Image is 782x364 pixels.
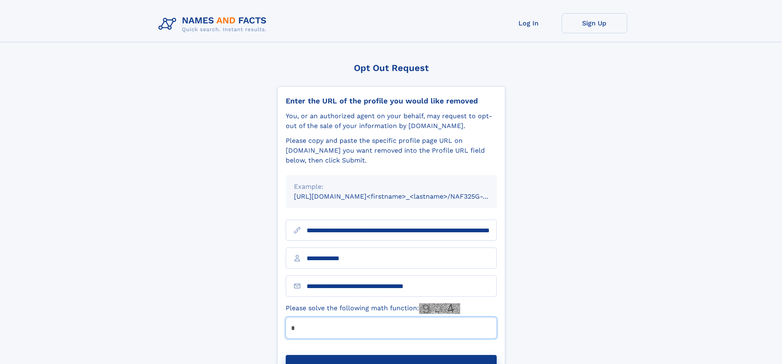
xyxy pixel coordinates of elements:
[277,63,505,73] div: Opt Out Request
[286,136,497,165] div: Please copy and paste the specific profile page URL on [DOMAIN_NAME] you want removed into the Pr...
[562,13,627,33] a: Sign Up
[294,192,512,200] small: [URL][DOMAIN_NAME]<firstname>_<lastname>/NAF325G-xxxxxxxx
[294,182,488,192] div: Example:
[496,13,562,33] a: Log In
[286,303,460,314] label: Please solve the following math function:
[286,111,497,131] div: You, or an authorized agent on your behalf, may request to opt-out of the sale of your informatio...
[155,13,273,35] img: Logo Names and Facts
[286,96,497,105] div: Enter the URL of the profile you would like removed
